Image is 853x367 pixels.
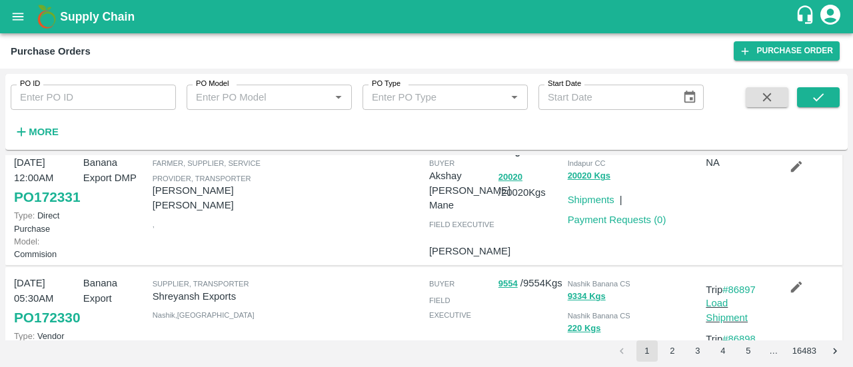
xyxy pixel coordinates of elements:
span: Nashik Banana CS [568,312,630,320]
a: Purchase Order [734,41,840,61]
strong: More [29,127,59,137]
button: Open [506,89,523,106]
button: Go to page 16483 [788,340,820,362]
span: Supplier, Transporter [153,280,249,288]
a: Load Shipment [706,298,748,323]
span: Type: [14,210,35,220]
button: Open [330,89,347,106]
p: [PERSON_NAME] [429,244,510,258]
p: [PERSON_NAME] [PERSON_NAME] [153,183,286,213]
button: open drawer [3,1,33,32]
button: 9554 [498,276,518,292]
span: Model: [14,236,39,246]
p: Vendor [14,330,78,342]
p: Banana Export [83,276,147,306]
div: Purchase Orders [11,43,91,60]
p: Commision [14,235,78,260]
label: PO Model [196,79,229,89]
div: | [614,187,622,207]
p: Trip [706,332,770,346]
span: Nashik Banana CS [568,280,630,288]
button: page 1 [636,340,658,362]
label: PO Type [372,79,401,89]
a: Shipments [568,194,614,205]
img: logo [33,3,60,30]
span: Farmer, Supplier, Service Provider, Transporter [153,159,261,182]
div: … [763,345,784,358]
input: Enter PO ID [11,85,176,110]
a: #86897 [722,284,756,295]
input: Start Date [538,85,672,110]
p: [DATE] 05:30AM [14,276,78,306]
p: Trip [706,282,770,297]
p: / 9554 Kgs [498,276,562,291]
span: field executive [429,220,494,228]
a: PO172330 [14,306,80,330]
b: Supply Chain [60,10,135,23]
span: buyer [429,280,454,288]
div: account of current user [818,3,842,31]
button: Choose date [677,85,702,110]
label: Start Date [548,79,581,89]
button: Go to page 3 [687,340,708,362]
button: More [11,121,62,143]
a: #86898 [722,334,756,344]
button: Go to page 5 [738,340,759,362]
p: NA [706,155,770,170]
p: Direct Purchase [14,209,78,234]
button: Go to page 4 [712,340,734,362]
p: Akshay [PERSON_NAME] Mane [429,169,510,213]
input: Enter PO Type [367,89,502,106]
nav: pagination navigation [609,340,848,362]
button: Go to page 2 [662,340,683,362]
p: Shreyansh Exports [153,289,286,304]
span: Nashik , [GEOGRAPHIC_DATA] [153,311,255,319]
a: Supply Chain [60,7,795,26]
a: Payment Requests (0) [568,214,666,225]
button: 20020 Kgs [568,169,610,184]
p: Banana Export DMP [83,155,147,185]
label: PO ID [20,79,40,89]
span: Indapur CC [568,159,606,167]
span: field executive [429,296,471,319]
p: [DATE] 12:00AM [14,155,78,185]
span: , [153,220,155,228]
button: 9334 Kgs [568,289,606,304]
button: 220 Kgs [568,321,601,336]
button: 20020 [498,170,522,185]
p: / 20020 Kgs [498,169,562,200]
span: buyer [429,159,454,167]
a: PO172331 [14,185,80,209]
div: customer-support [795,5,818,29]
button: Go to next page [824,340,846,362]
span: Type: [14,331,35,341]
input: Enter PO Model [191,89,326,106]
